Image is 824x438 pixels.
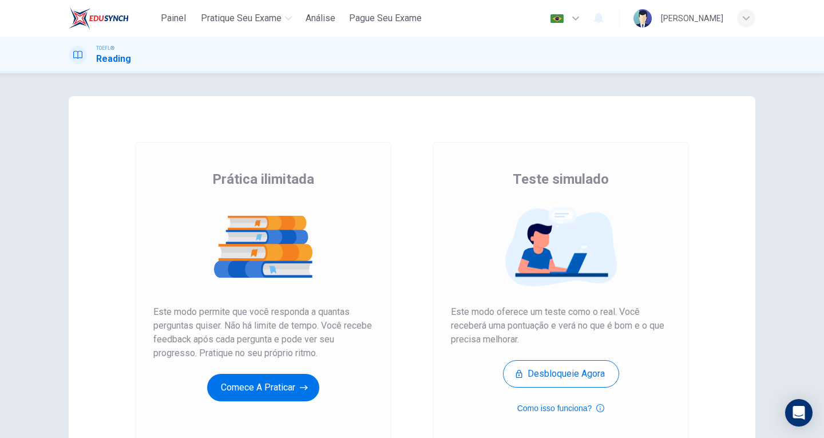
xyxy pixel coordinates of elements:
[96,52,131,66] h1: Reading
[344,8,426,29] button: Pague Seu Exame
[661,11,723,25] div: [PERSON_NAME]
[153,305,373,360] span: Este modo permite que você responda a quantas perguntas quiser. Não há limite de tempo. Você rece...
[69,7,155,30] a: EduSynch logo
[633,9,652,27] img: Profile picture
[785,399,813,427] div: Open Intercom Messenger
[207,374,319,401] button: Comece a praticar
[161,11,186,25] span: Painel
[503,360,619,388] button: Desbloqueie agora
[451,305,671,346] span: Este modo oferece um teste como o real. Você receberá uma pontuação e verá no que é bom e o que p...
[201,11,282,25] span: Pratique seu exame
[155,8,192,29] button: Painel
[517,401,605,415] button: Como isso funciona?
[212,170,314,188] span: Prática ilimitada
[513,170,609,188] span: Teste simulado
[301,8,340,29] button: Análise
[306,11,335,25] span: Análise
[96,44,114,52] span: TOEFL®
[69,7,129,30] img: EduSynch logo
[196,8,296,29] button: Pratique seu exame
[550,14,564,23] img: pt
[349,11,422,25] span: Pague Seu Exame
